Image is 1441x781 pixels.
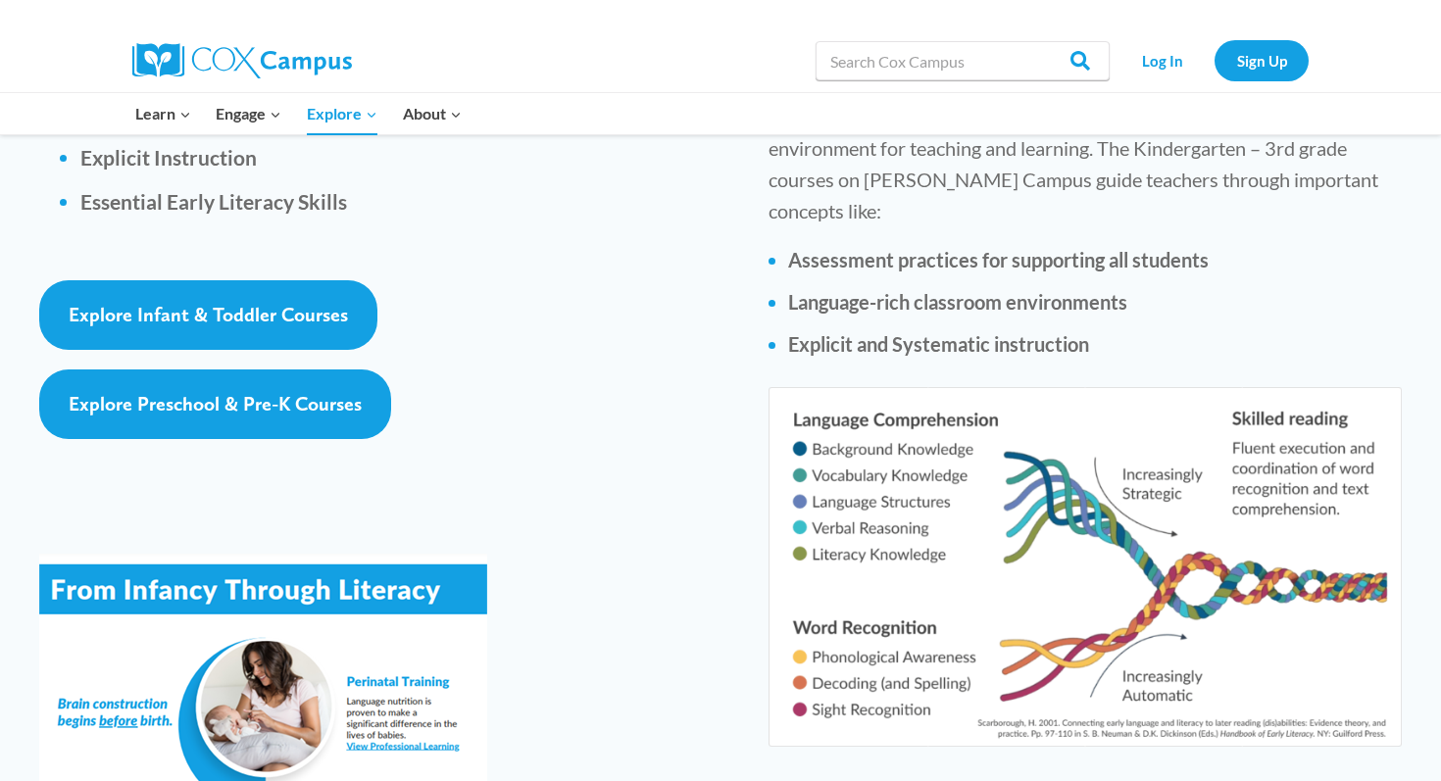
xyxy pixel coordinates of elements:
[1119,40,1309,80] nav: Secondary Navigation
[204,93,295,134] button: Child menu of Engage
[39,369,391,439] a: Explore Preschool & Pre-K Courses
[788,332,1089,356] strong: Explicit and Systematic instruction
[1119,40,1205,80] a: Log In
[80,189,347,214] b: Essential Early Literacy Skills
[1215,40,1309,80] a: Sign Up
[69,392,362,415] span: Explore Preschool & Pre-K Courses
[123,93,473,134] nav: Primary Navigation
[788,290,1127,314] strong: Language-rich classroom environments
[390,93,474,134] button: Child menu of About
[132,43,352,78] img: Cox Campus
[788,248,1209,271] strong: Assessment practices for supporting all students
[80,145,257,170] b: Explicit Instruction
[769,387,1402,747] img: Diagram of Scarborough's Rope
[769,70,1402,226] p: By maximizing every interaction with students, you'll develop each strand of Scarborough's Rope i...
[69,303,348,326] span: Explore Infant & Toddler Courses
[294,93,390,134] button: Child menu of Explore
[123,93,204,134] button: Child menu of Learn
[39,280,377,350] a: Explore Infant & Toddler Courses
[816,41,1110,80] input: Search Cox Campus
